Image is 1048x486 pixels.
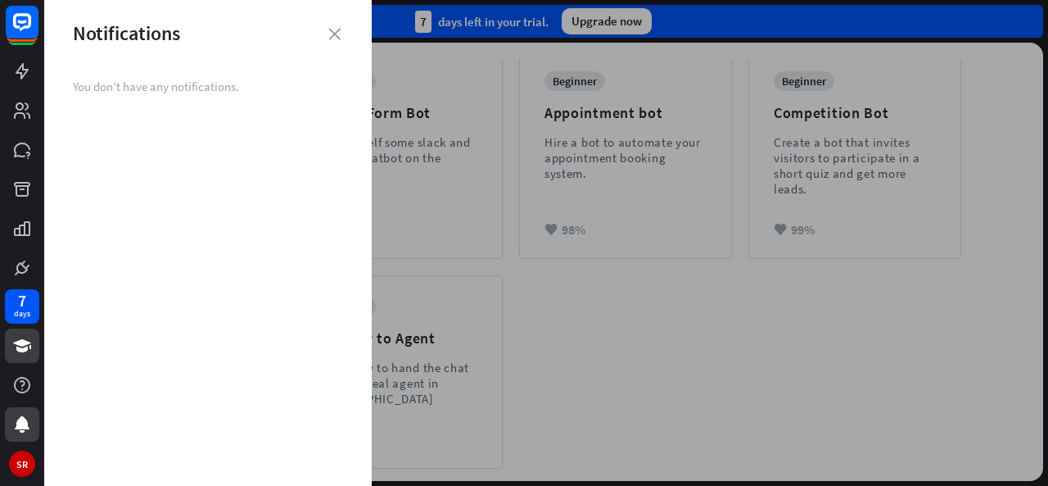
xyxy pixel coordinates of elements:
div: SR [9,451,35,477]
div: 7 [18,293,26,308]
i: close [328,28,341,40]
div: You don’t have any notifications. [44,79,372,94]
div: Notifications [44,20,372,46]
div: days [14,308,30,320]
a: 7 days [5,289,39,324]
button: Open LiveChat chat widget [13,7,62,56]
